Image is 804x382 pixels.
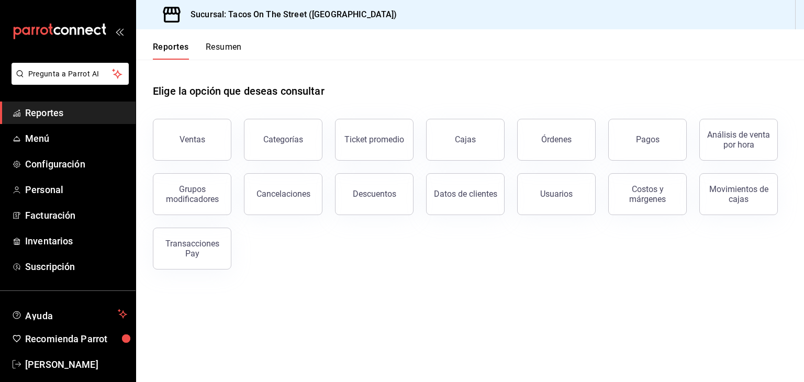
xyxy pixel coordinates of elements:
[699,119,778,161] button: Análisis de venta por hora
[153,173,231,215] button: Grupos modificadores
[426,119,505,161] button: Cajas
[540,189,573,199] div: Usuarios
[335,119,414,161] button: Ticket promedio
[615,184,680,204] div: Costos y márgenes
[115,27,124,36] button: open_drawer_menu
[153,228,231,269] button: Transacciones Pay
[153,42,242,60] div: navigation tabs
[153,42,189,60] button: Reportes
[25,234,127,248] span: Inventarios
[25,183,127,197] span: Personal
[455,134,476,144] div: Cajas
[636,134,660,144] div: Pagos
[517,119,596,161] button: Órdenes
[25,332,127,346] span: Recomienda Parrot
[25,131,127,145] span: Menú
[244,119,322,161] button: Categorías
[153,119,231,161] button: Ventas
[7,76,129,87] a: Pregunta a Parrot AI
[608,173,687,215] button: Costos y márgenes
[706,130,771,150] div: Análisis de venta por hora
[28,69,113,80] span: Pregunta a Parrot AI
[25,357,127,372] span: [PERSON_NAME]
[426,173,505,215] button: Datos de clientes
[12,63,129,85] button: Pregunta a Parrot AI
[434,189,497,199] div: Datos de clientes
[335,173,414,215] button: Descuentos
[706,184,771,204] div: Movimientos de cajas
[244,173,322,215] button: Cancelaciones
[344,134,404,144] div: Ticket promedio
[353,189,396,199] div: Descuentos
[608,119,687,161] button: Pagos
[25,157,127,171] span: Configuración
[699,173,778,215] button: Movimientos de cajas
[25,106,127,120] span: Reportes
[541,134,572,144] div: Órdenes
[206,42,242,60] button: Resumen
[180,134,205,144] div: Ventas
[160,239,225,259] div: Transacciones Pay
[160,184,225,204] div: Grupos modificadores
[256,189,310,199] div: Cancelaciones
[182,8,397,21] h3: Sucursal: Tacos On The Street ([GEOGRAPHIC_DATA])
[517,173,596,215] button: Usuarios
[153,83,325,99] h1: Elige la opción que deseas consultar
[25,208,127,222] span: Facturación
[25,260,127,274] span: Suscripción
[25,308,114,320] span: Ayuda
[263,134,303,144] div: Categorías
